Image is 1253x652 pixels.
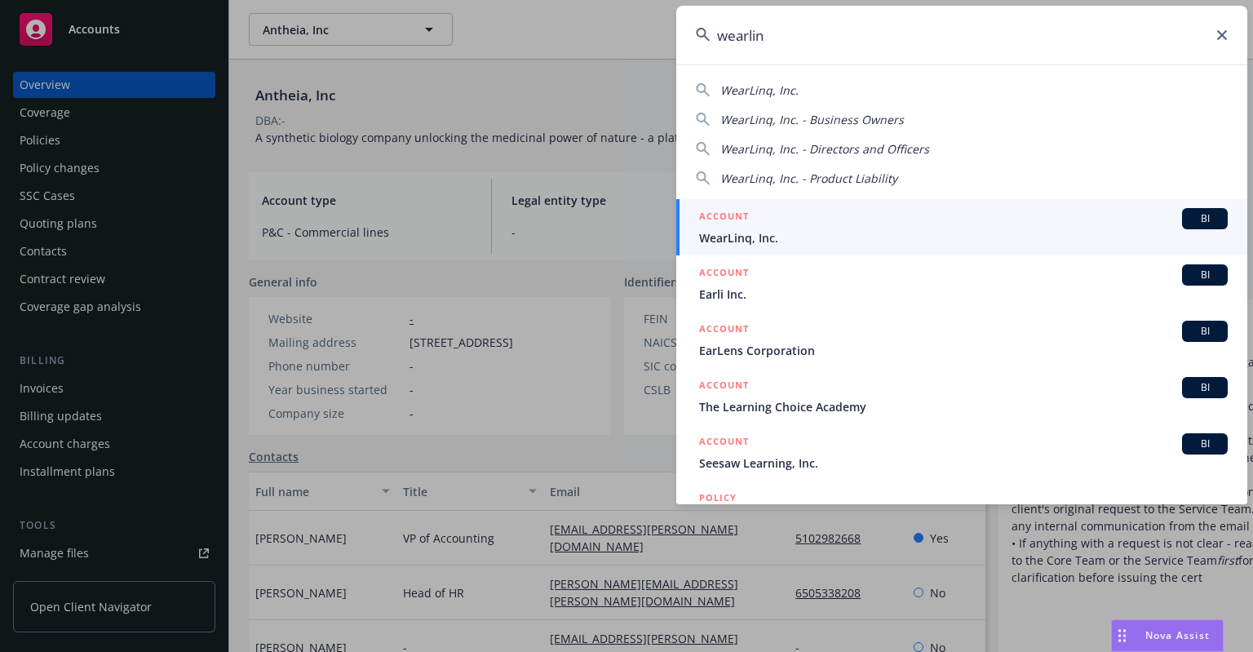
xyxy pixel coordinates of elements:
[676,312,1247,368] a: ACCOUNTBIEarLens Corporation
[699,321,749,340] h5: ACCOUNT
[1145,628,1210,642] span: Nova Assist
[699,455,1228,472] span: Seesaw Learning, Inc.
[720,141,929,157] span: WearLinq, Inc. - Directors and Officers
[1189,268,1221,282] span: BI
[699,377,749,397] h5: ACCOUNT
[699,229,1228,246] span: WearLinq, Inc.
[720,82,799,98] span: WearLinq, Inc.
[676,6,1247,64] input: Search...
[1111,619,1224,652] button: Nova Assist
[676,368,1247,424] a: ACCOUNTBIThe Learning Choice Academy
[1189,380,1221,395] span: BI
[720,112,904,127] span: WearLinq, Inc. - Business Owners
[676,199,1247,255] a: ACCOUNTBIWearLinq, Inc.
[699,398,1228,415] span: The Learning Choice Academy
[699,433,749,453] h5: ACCOUNT
[699,342,1228,359] span: EarLens Corporation
[1189,211,1221,226] span: BI
[676,481,1247,551] a: POLICY
[1112,620,1132,651] div: Drag to move
[699,490,737,506] h5: POLICY
[699,286,1228,303] span: Earli Inc.
[720,171,897,186] span: WearLinq, Inc. - Product Liability
[699,208,749,228] h5: ACCOUNT
[699,264,749,284] h5: ACCOUNT
[1189,437,1221,451] span: BI
[1189,324,1221,339] span: BI
[676,424,1247,481] a: ACCOUNTBISeesaw Learning, Inc.
[676,255,1247,312] a: ACCOUNTBIEarli Inc.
